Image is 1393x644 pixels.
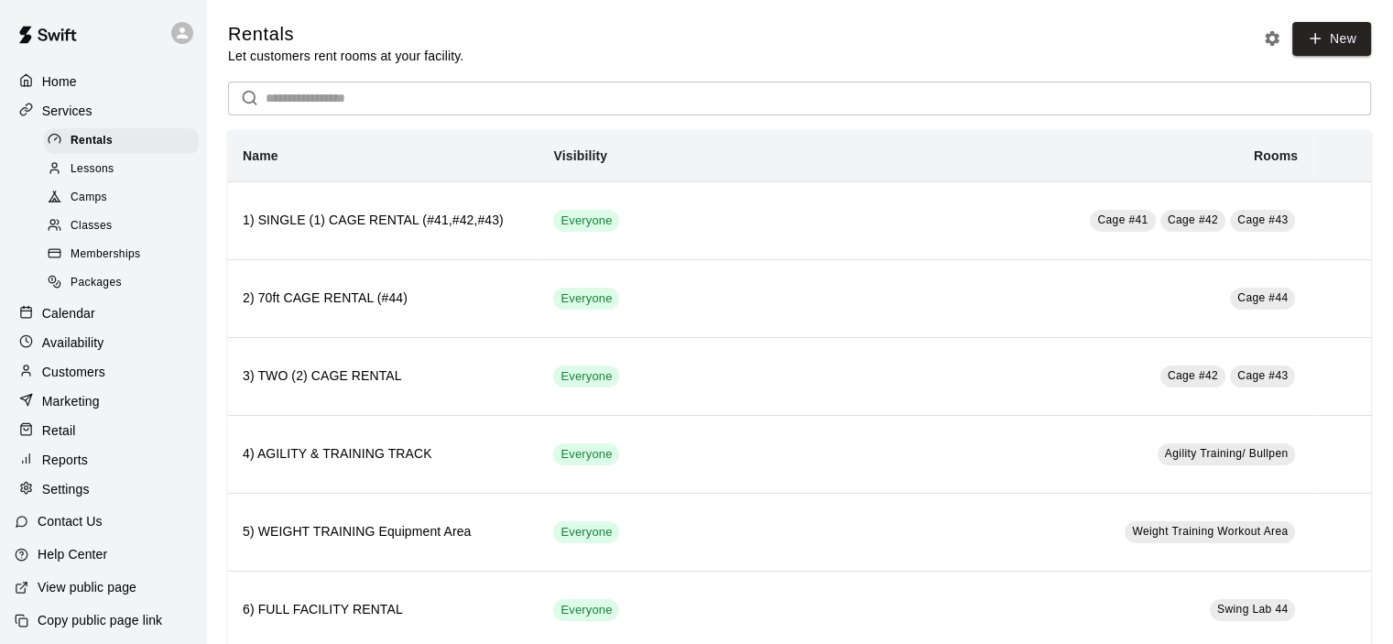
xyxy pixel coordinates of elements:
[44,270,199,296] div: Packages
[15,300,191,327] a: Calendar
[15,475,191,503] a: Settings
[44,128,199,154] div: Rentals
[42,392,100,410] p: Marketing
[1168,369,1218,382] span: Cage #42
[1292,22,1371,56] a: New
[15,446,191,474] a: Reports
[553,521,619,543] div: This service is visible to all of your customers
[71,246,140,264] span: Memberships
[42,421,76,440] p: Retail
[1097,213,1148,226] span: Cage #41
[42,333,104,352] p: Availability
[44,213,199,239] div: Classes
[553,599,619,621] div: This service is visible to all of your customers
[38,545,107,563] p: Help Center
[553,290,619,308] span: Everyone
[44,126,206,155] a: Rentals
[243,289,524,309] h6: 2) 70ft CAGE RENTAL (#44)
[42,480,90,498] p: Settings
[243,600,524,620] h6: 6) FULL FACILITY RENTAL
[44,242,199,267] div: Memberships
[228,22,463,47] h5: Rentals
[1132,525,1288,538] span: Weight Training Workout Area
[243,211,524,231] h6: 1) SINGLE (1) CAGE RENTAL (#41,#42,#43)
[553,366,619,387] div: This service is visible to all of your customers
[15,387,191,415] a: Marketing
[243,522,524,542] h6: 5) WEIGHT TRAINING Equipment Area
[42,304,95,322] p: Calendar
[553,368,619,386] span: Everyone
[71,132,113,150] span: Rentals
[42,102,93,120] p: Services
[44,213,206,241] a: Classes
[42,72,77,91] p: Home
[553,443,619,465] div: This service is visible to all of your customers
[38,512,103,530] p: Contact Us
[71,160,114,179] span: Lessons
[15,358,191,386] a: Customers
[15,68,191,95] a: Home
[243,148,278,163] b: Name
[1217,603,1289,616] span: Swing Lab 44
[1168,213,1218,226] span: Cage #42
[44,241,206,269] a: Memberships
[44,184,206,213] a: Camps
[1237,291,1288,304] span: Cage #44
[44,269,206,298] a: Packages
[44,185,199,211] div: Camps
[228,47,463,65] p: Let customers rent rooms at your facility.
[71,189,107,207] span: Camps
[243,444,524,464] h6: 4) AGILITY & TRAINING TRACK
[1237,369,1288,382] span: Cage #43
[44,155,206,183] a: Lessons
[553,148,607,163] b: Visibility
[553,446,619,464] span: Everyone
[42,451,88,469] p: Reports
[1165,447,1289,460] span: Agility Training/ Bullpen
[553,213,619,230] span: Everyone
[15,417,191,444] a: Retail
[42,363,105,381] p: Customers
[71,217,112,235] span: Classes
[553,288,619,310] div: This service is visible to all of your customers
[553,524,619,541] span: Everyone
[44,157,199,182] div: Lessons
[243,366,524,387] h6: 3) TWO (2) CAGE RENTAL
[15,97,191,125] a: Services
[38,578,136,596] p: View public page
[71,274,122,292] span: Packages
[38,611,162,629] p: Copy public page link
[15,329,191,356] a: Availability
[1258,25,1286,52] button: Rental settings
[1237,213,1288,226] span: Cage #43
[1254,148,1298,163] b: Rooms
[553,602,619,619] span: Everyone
[553,210,619,232] div: This service is visible to all of your customers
